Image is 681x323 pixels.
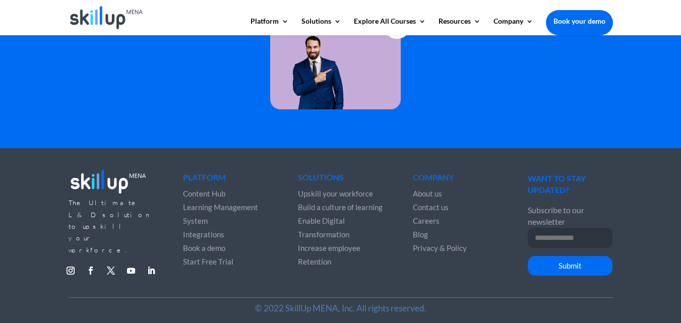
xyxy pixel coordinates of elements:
a: Careers [413,216,440,225]
a: Enable Digital Transformation [298,216,349,239]
a: Book a demo [183,243,225,252]
a: Privacy & Policy [413,243,467,252]
a: Build a culture of learning [298,203,383,212]
a: Blog [413,230,428,239]
a: Content Hub [183,189,225,198]
img: footer_logo [69,166,148,196]
a: Follow on X [103,263,119,279]
a: Follow on Instagram [63,263,79,279]
a: Resources [439,18,481,35]
h4: Company [413,173,498,186]
a: Company [493,18,533,35]
a: Explore All Courses [354,18,426,35]
h4: Solutions [298,173,383,186]
span: WANT TO STAY UPDATED? [528,173,586,195]
a: Platform [251,18,289,35]
a: About us [413,189,442,198]
iframe: Chat Widget [631,275,681,323]
a: Increase employee Retention [298,243,360,266]
p: Subscribe to our newsletter [528,204,612,228]
a: Follow on Youtube [123,263,139,279]
a: Follow on Facebook [83,263,99,279]
a: Book your demo [546,10,613,32]
a: Integrations [183,230,224,239]
a: Follow on LinkedIn [143,263,159,279]
button: Submit [528,256,612,276]
p: © 2022 SkillUp MENA, Inc. All rights reserved. [69,302,613,314]
span: The Ultimate L&D solution to upskill your workforce. [69,199,152,254]
a: Solutions [301,18,341,35]
a: Learning Management System [183,203,258,225]
a: Contact us [413,203,449,212]
img: Skillup Mena [70,6,143,29]
span: Submit [559,261,582,270]
a: Upskill your workforce [298,189,373,198]
h4: Platform [183,173,268,186]
a: Start Free Trial [183,257,233,266]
